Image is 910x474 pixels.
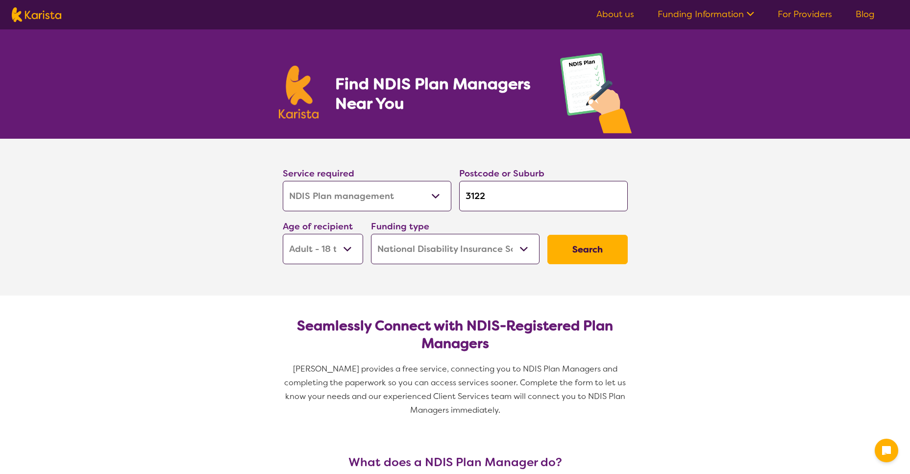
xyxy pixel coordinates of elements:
[279,455,632,469] h3: What does a NDIS Plan Manager do?
[371,221,429,232] label: Funding type
[596,8,634,20] a: About us
[279,66,319,119] img: Karista logo
[778,8,832,20] a: For Providers
[284,364,628,415] span: [PERSON_NAME] provides a free service, connecting you to NDIS Plan Managers and completing the pa...
[459,181,628,211] input: Type
[12,7,61,22] img: Karista logo
[291,317,620,352] h2: Seamlessly Connect with NDIS-Registered Plan Managers
[335,74,540,113] h1: Find NDIS Plan Managers Near You
[856,8,875,20] a: Blog
[658,8,754,20] a: Funding Information
[283,221,353,232] label: Age of recipient
[560,53,632,139] img: plan-management
[283,168,354,179] label: Service required
[547,235,628,264] button: Search
[459,168,544,179] label: Postcode or Suburb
